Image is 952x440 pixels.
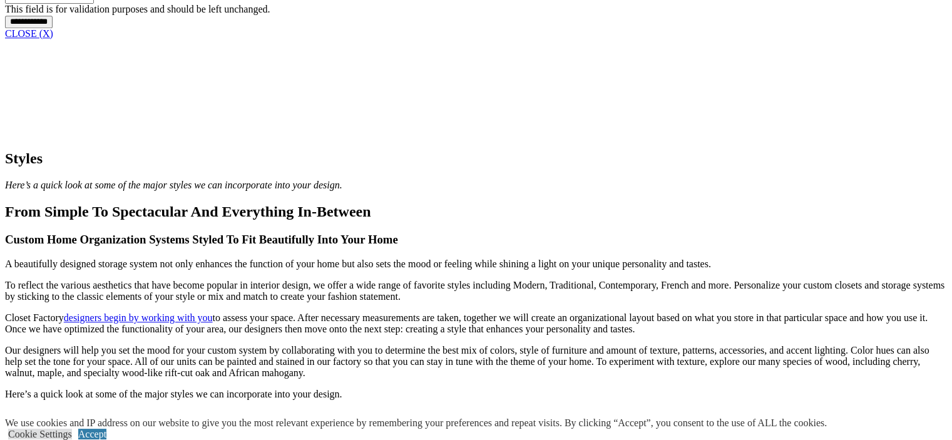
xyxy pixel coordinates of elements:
p: Here’s a quick look at some of the major styles we can incorporate into your design. [5,389,947,400]
h1: Styles [5,150,947,167]
div: We use cookies and IP address on our website to give you the most relevant experience by remember... [5,417,827,429]
h1: From Simple To Spectacular And Everything In-Between [5,203,947,220]
em: Here’s a quick look at some of the major styles we can incorporate into your design. [5,180,342,190]
p: To reflect the various aesthetics that have become popular in interior design, we offer a wide ra... [5,280,947,302]
a: designers begin by working with you [64,312,213,323]
p: Closet Factory to assess your space. After necessary measurements are taken, together we will cre... [5,312,947,335]
div: This field is for validation purposes and should be left unchanged. [5,4,947,15]
p: Our designers will help you set the mood for your custom system by collaborating with you to dete... [5,345,947,379]
a: CLOSE (X) [5,28,53,39]
h3: Custom Home Organization Systems Styled To Fit Beautifully Into Your Home [5,233,947,247]
a: Cookie Settings [8,429,72,439]
a: Accept [78,429,106,439]
p: A beautifully designed storage system not only enhances the function of your home but also sets t... [5,258,947,270]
